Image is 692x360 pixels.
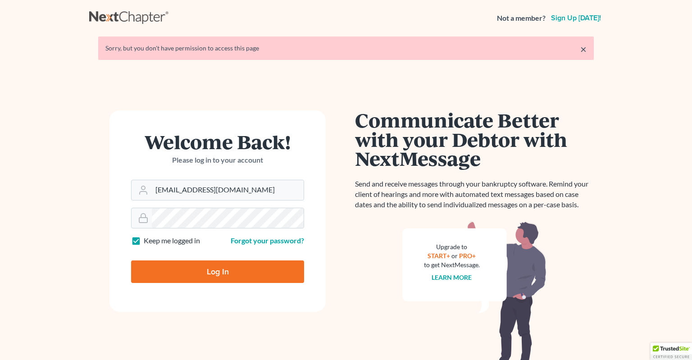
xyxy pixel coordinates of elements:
[651,343,692,360] div: TrustedSite Certified
[131,155,304,165] p: Please log in to your account
[144,236,200,246] label: Keep me logged in
[152,180,304,200] input: Email Address
[432,273,472,281] a: Learn more
[580,44,587,55] a: ×
[105,44,587,53] div: Sorry, but you don't have permission to access this page
[355,179,594,210] p: Send and receive messages through your bankruptcy software. Remind your client of hearings and mo...
[424,260,480,269] div: to get NextMessage.
[549,14,603,22] a: Sign up [DATE]!
[460,252,476,260] a: PRO+
[355,110,594,168] h1: Communicate Better with your Debtor with NextMessage
[497,13,546,23] strong: Not a member?
[452,252,458,260] span: or
[131,132,304,151] h1: Welcome Back!
[231,236,304,245] a: Forgot your password?
[428,252,451,260] a: START+
[131,260,304,283] input: Log In
[424,242,480,251] div: Upgrade to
